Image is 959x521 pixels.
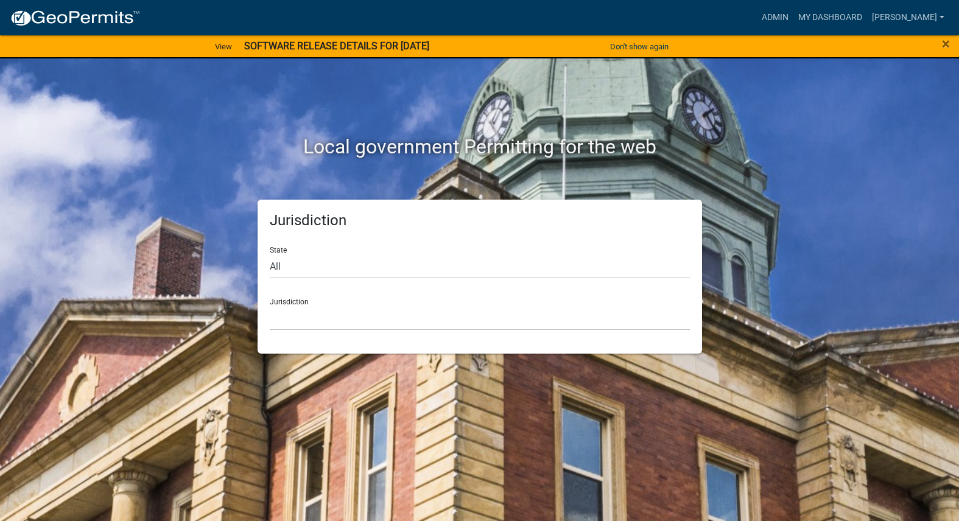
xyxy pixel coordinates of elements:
[793,6,867,29] a: My Dashboard
[210,37,237,57] a: View
[867,6,949,29] a: [PERSON_NAME]
[244,40,429,52] strong: SOFTWARE RELEASE DETAILS FOR [DATE]
[757,6,793,29] a: Admin
[605,37,673,57] button: Don't show again
[942,37,950,51] button: Close
[270,212,690,229] h5: Jurisdiction
[942,35,950,52] span: ×
[142,135,818,158] h2: Local government Permitting for the web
